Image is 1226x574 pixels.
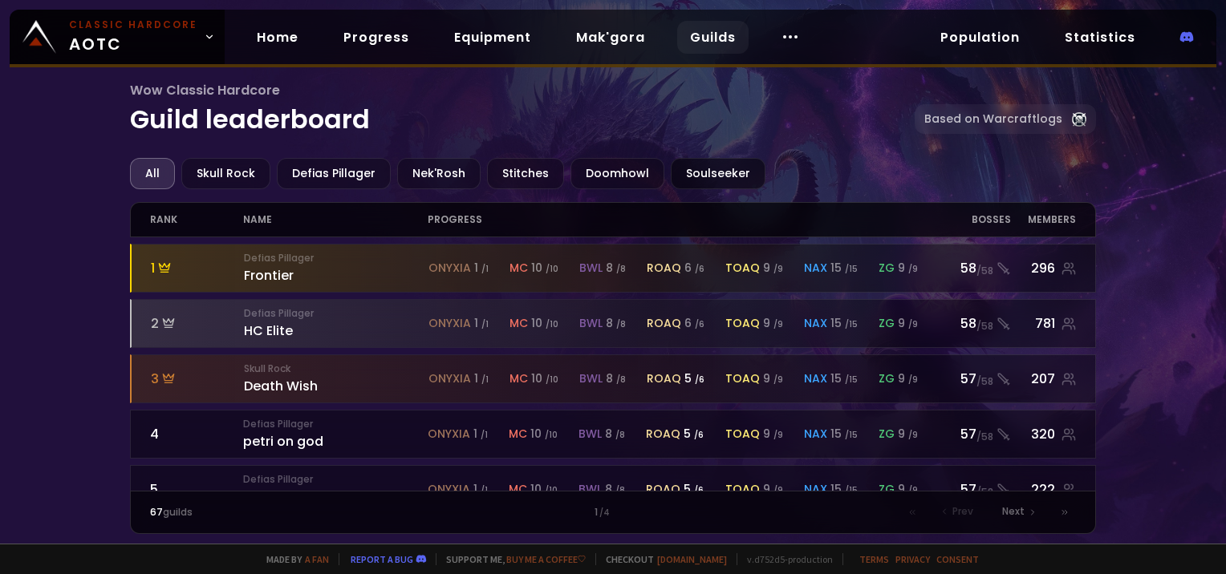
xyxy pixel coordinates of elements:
span: toaq [725,426,760,443]
small: / 1 [481,318,489,330]
span: zg [879,315,895,332]
div: HC Elite [244,306,428,341]
small: / 9 [773,484,783,496]
div: 15 [830,370,858,387]
a: Guilds [677,21,749,54]
span: roaq [647,260,681,277]
div: Bosses [937,203,1011,236]
span: mc [509,481,527,498]
div: 1 [474,315,489,332]
small: / 9 [908,263,918,275]
small: / 15 [845,318,858,330]
div: All [130,158,175,189]
div: 10 [531,370,558,387]
div: 15 [830,426,858,443]
span: bwl [578,426,602,443]
small: / 8 [615,484,625,496]
div: 1 [474,260,489,277]
span: v. d752d5 - production [737,553,833,565]
div: 15 [830,481,858,498]
span: bwl [578,481,602,498]
div: 58 [937,313,1011,333]
span: Checkout [595,553,727,565]
small: / 8 [616,318,626,330]
div: 781 [1011,313,1076,333]
a: 5Defias PillagerPurposeonyxia 1 /1mc 10 /10bwl 8 /8roaq 5 /6toaq 9 /9nax 15 /15zg 9 /957/58222 [130,465,1095,514]
a: a fan [305,553,329,565]
div: Death Wish [244,362,428,396]
div: Soulseeker [671,158,765,189]
span: onyxia [428,260,471,277]
a: Home [244,21,311,54]
span: nax [804,426,827,443]
span: toaq [725,315,760,332]
div: 1 [151,258,243,278]
a: Report a bug [351,553,413,565]
div: 57 [937,479,1011,499]
a: Progress [331,21,422,54]
div: 8 [606,370,626,387]
small: / 15 [845,263,858,275]
div: 9 [763,315,783,332]
small: / 10 [545,484,558,496]
small: / 6 [694,484,704,496]
span: roaq [647,315,681,332]
div: 8 [605,481,625,498]
span: onyxia [428,370,471,387]
span: nax [804,315,827,332]
span: Wow Classic Hardcore [130,80,914,100]
div: 3 [151,369,243,389]
span: zg [879,481,895,498]
small: Defias Pillager [243,472,428,487]
a: Privacy [895,553,930,565]
span: nax [804,481,827,498]
span: roaq [646,426,680,443]
span: nax [804,370,827,387]
div: 1 [473,481,488,498]
div: members [1011,203,1076,236]
div: 8 [606,260,626,277]
div: 10 [530,481,558,498]
a: Equipment [441,21,544,54]
small: / 15 [845,429,858,441]
small: / 9 [773,318,783,330]
div: 9 [898,315,918,332]
small: / 9 [908,484,918,496]
div: 6 [684,260,704,277]
div: 1 [382,505,845,519]
div: 320 [1011,424,1076,444]
small: / 8 [615,429,625,441]
span: toaq [725,370,760,387]
div: 9 [763,481,783,498]
div: 9 [898,426,918,443]
div: 57 [937,369,1011,389]
span: zg [879,260,895,277]
span: AOTC [69,18,197,56]
div: 9 [763,426,783,443]
a: 2Defias PillagerHC Eliteonyxia 1 /1mc 10 /10bwl 8 /8roaq 6 /6toaq 9 /9nax 15 /15zg 9 /958/58781 [130,299,1095,348]
small: / 6 [695,374,704,386]
div: 10 [531,260,558,277]
div: 5 [150,479,242,499]
div: 6 [684,315,704,332]
span: bwl [579,370,603,387]
div: 1 [474,370,489,387]
a: 1Defias PillagerFrontieronyxia 1 /1mc 10 /10bwl 8 /8roaq 6 /6toaq 9 /9nax 15 /15zg 9 /958/58296 [130,244,1095,293]
div: progress [428,203,936,236]
div: 5 [684,426,704,443]
a: [DOMAIN_NAME] [657,553,727,565]
div: Nek'Rosh [397,158,481,189]
small: / 10 [546,318,558,330]
small: / 10 [545,429,558,441]
div: 15 [830,315,858,332]
span: onyxia [428,481,470,498]
small: / 58 [976,430,993,444]
small: / 9 [908,429,918,441]
small: / 1 [481,484,488,496]
span: mc [509,315,528,332]
small: / 9 [908,318,918,330]
div: 9 [898,370,918,387]
div: 2 [151,313,243,333]
small: / 8 [616,374,626,386]
small: / 1 [481,374,489,386]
